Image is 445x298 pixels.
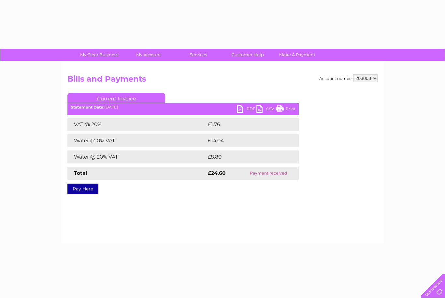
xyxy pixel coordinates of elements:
h2: Bills and Payments [67,74,378,87]
strong: £24.60 [208,170,226,176]
a: Services [171,49,225,61]
td: Water @ 20% VAT [67,150,206,163]
a: Print [276,105,295,114]
a: Pay Here [67,184,98,194]
td: £14.04 [206,134,285,147]
a: Make A Payment [270,49,324,61]
b: Statement Date: [71,105,104,110]
td: £1.76 [206,118,283,131]
a: My Account [122,49,176,61]
td: £8.80 [206,150,284,163]
a: CSV [256,105,276,114]
a: PDF [237,105,256,114]
td: Payment received [238,167,299,180]
strong: Total [74,170,87,176]
td: Water @ 0% VAT [67,134,206,147]
a: Customer Help [221,49,275,61]
td: VAT @ 20% [67,118,206,131]
div: [DATE] [67,105,299,110]
a: Current Invoice [67,93,165,103]
a: My Clear Business [72,49,126,61]
div: Account number [319,74,378,82]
